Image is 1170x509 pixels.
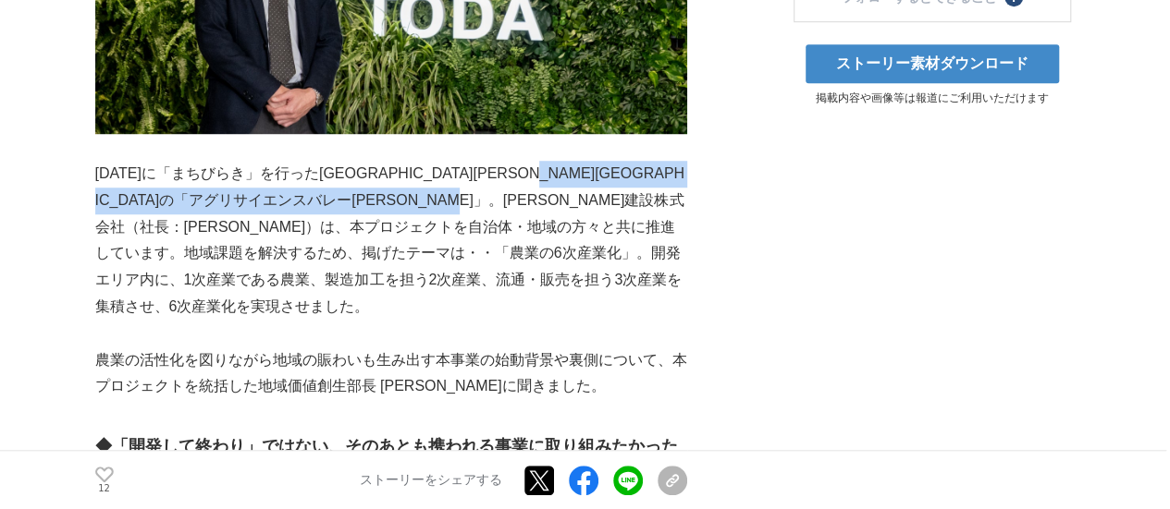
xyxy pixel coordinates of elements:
p: [DATE]に「まちびらき」を行った[GEOGRAPHIC_DATA][PERSON_NAME][GEOGRAPHIC_DATA]の「アグリサイエンスバレー[PERSON_NAME]」。[PER... [95,161,687,321]
p: 12 [95,484,114,493]
strong: ◆「開発して終わり」ではない、そのあとも携われる事業に取り組みたかった [95,437,678,455]
a: ストーリー素材ダウンロード [806,44,1059,83]
p: ストーリーをシェアする [360,472,502,489]
p: 農業の活性化を図りながら地域の賑わいも生み出す本事業の始動背景や裏側について、本プロジェクトを統括した地域価値創生部長 [PERSON_NAME]に聞きました。 [95,347,687,401]
p: 掲載内容や画像等は報道にご利用いただけます [794,91,1071,106]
